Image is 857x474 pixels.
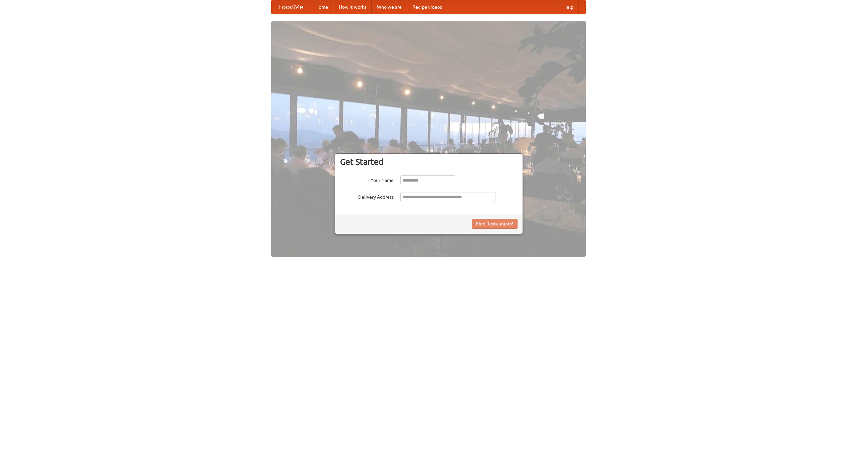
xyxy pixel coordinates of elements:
label: Your Name [340,175,394,184]
a: Home [310,0,333,14]
a: How it works [333,0,372,14]
a: Who we are [372,0,407,14]
label: Delivery Address [340,192,394,200]
a: Recipe videos [407,0,447,14]
button: Find Restaurants! [472,219,518,229]
a: FoodMe [271,0,310,14]
a: Help [558,0,579,14]
h3: Get Started [340,157,518,167]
